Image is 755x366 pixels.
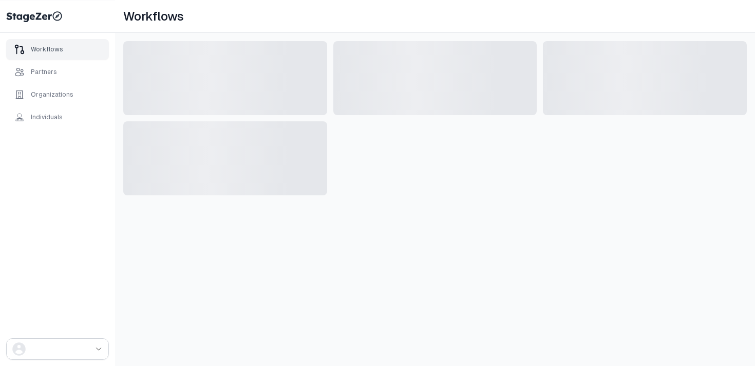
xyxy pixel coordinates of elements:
div: Partners [31,68,57,76]
a: Individuals [6,107,109,127]
a: Workflows [6,39,109,60]
div: Individuals [31,113,63,121]
h1: Workflows [123,8,183,25]
div: Organizations [31,90,73,99]
button: drop down button [6,338,109,360]
a: Organizations [6,84,109,105]
a: Partners [6,62,109,82]
div: Workflows [31,45,63,53]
